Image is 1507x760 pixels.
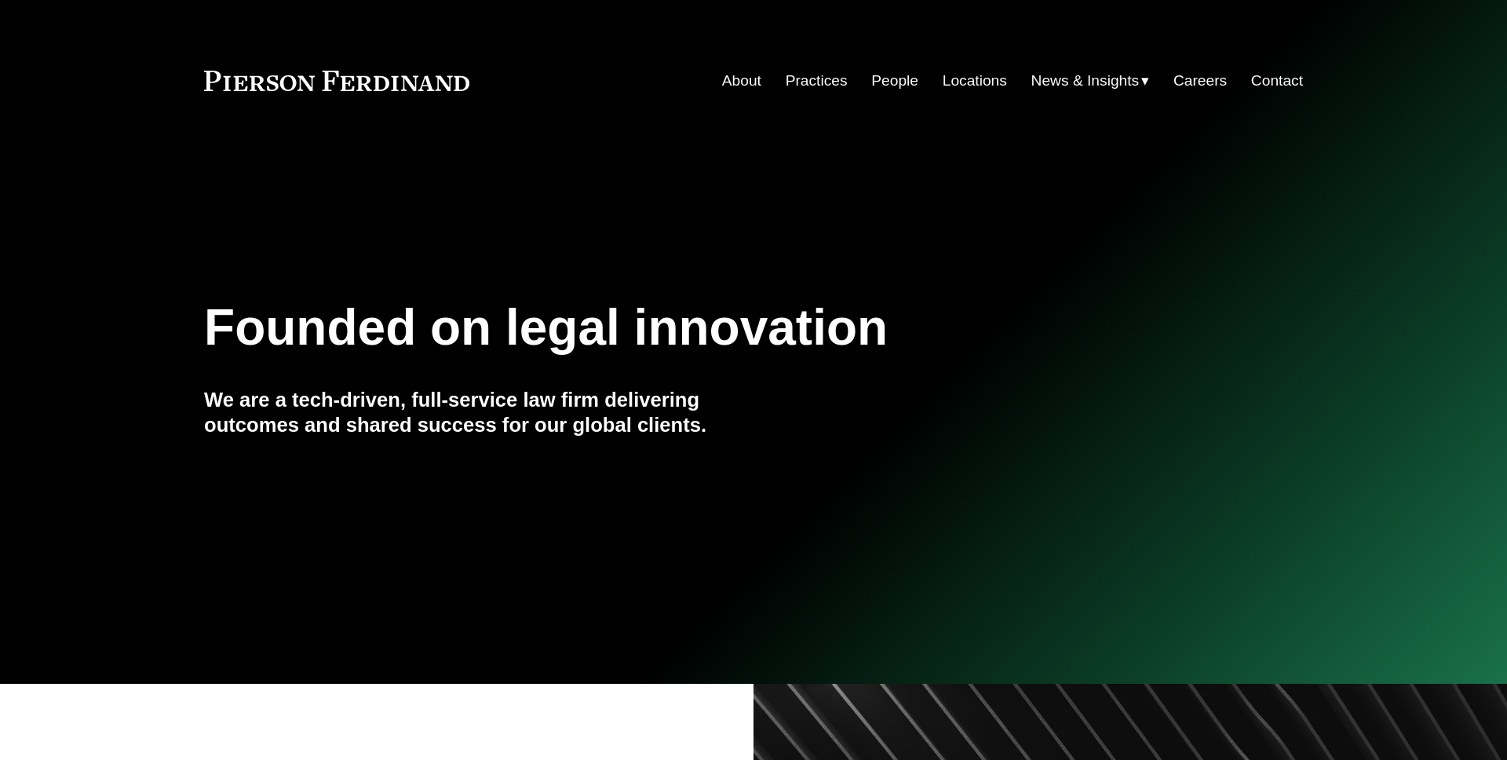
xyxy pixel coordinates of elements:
a: Locations [943,66,1007,96]
span: News & Insights [1031,68,1140,95]
h1: Founded on legal innovation [204,299,1120,356]
a: Practices [786,66,848,96]
a: folder dropdown [1031,66,1150,96]
h4: We are a tech-driven, full-service law firm delivering outcomes and shared success for our global... [204,387,753,438]
a: Contact [1251,66,1303,96]
a: Careers [1173,66,1227,96]
a: People [871,66,918,96]
a: About [722,66,761,96]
